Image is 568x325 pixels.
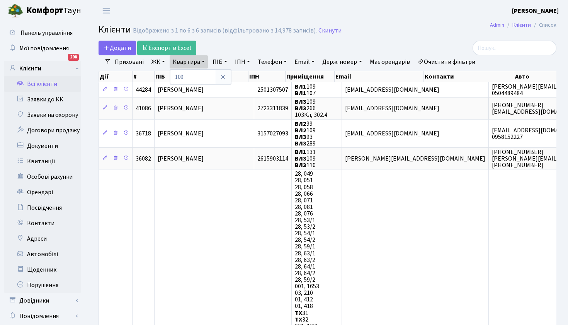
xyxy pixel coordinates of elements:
[291,55,318,68] a: Email
[295,309,302,317] b: ТХ
[26,4,63,17] b: Комфорт
[158,154,204,163] span: [PERSON_NAME]
[295,97,327,119] span: 109 266 103Кл, 302.4
[490,21,504,29] a: Admin
[257,154,288,163] span: 2615903114
[248,71,286,82] th: ІПН
[512,6,559,15] a: [PERSON_NAME]
[318,27,342,34] a: Скинути
[4,293,81,308] a: Довідники
[473,41,556,55] input: Пошук...
[295,120,316,148] span: 99 109 93 289
[286,71,335,82] th: Приміщення
[4,41,81,56] a: Мої повідомлення298
[257,104,288,113] span: 2723311839
[4,154,81,169] a: Квитанції
[345,104,439,113] span: [EMAIL_ADDRESS][DOMAIN_NAME]
[158,129,204,138] span: [PERSON_NAME]
[295,148,316,169] span: 131 109 110
[148,55,168,68] a: ЖК
[20,29,73,37] span: Панель управління
[133,27,317,34] div: Відображено з 1 по 6 з 6 записів (відфільтровано з 14,978 записів).
[136,104,151,113] span: 41086
[4,25,81,41] a: Панель управління
[19,44,69,53] span: Мої повідомлення
[4,231,81,246] a: Адреси
[478,17,568,33] nav: breadcrumb
[136,86,151,94] span: 44284
[295,104,306,113] b: ВЛ3
[335,71,424,82] th: Email
[295,161,306,169] b: ВЛ3
[68,54,79,61] div: 298
[415,55,478,68] a: Очистити фільтри
[4,107,81,123] a: Заявки на охорону
[209,55,230,68] a: ПІБ
[158,86,204,94] span: [PERSON_NAME]
[4,216,81,231] a: Контакти
[99,71,133,82] th: Дії
[136,129,151,138] span: 36718
[26,4,81,17] span: Таун
[99,41,136,55] a: Додати
[295,126,306,135] b: ВЛ2
[257,86,288,94] span: 2501307507
[4,185,81,200] a: Орендарі
[295,133,306,141] b: ВЛ3
[257,129,288,138] span: 3157027093
[255,55,290,68] a: Телефон
[4,76,81,92] a: Всі клієнти
[367,55,413,68] a: Має орендарів
[295,97,306,106] b: ВЛ3
[295,315,302,324] b: ТХ
[295,82,316,97] span: 109 107
[104,44,131,52] span: Додати
[295,89,306,97] b: ВЛ1
[232,55,253,68] a: ІПН
[345,129,439,138] span: [EMAIL_ADDRESS][DOMAIN_NAME]
[4,61,81,76] a: Клієнти
[4,92,81,107] a: Заявки до КК
[531,21,556,29] li: Список
[4,138,81,154] a: Документи
[136,154,151,163] span: 36082
[424,71,515,82] th: Контакти
[295,82,306,91] b: ВЛ1
[155,71,248,82] th: ПІБ
[512,21,531,29] a: Клієнти
[99,23,131,36] span: Клієнти
[345,154,485,163] span: [PERSON_NAME][EMAIL_ADDRESS][DOMAIN_NAME]
[112,55,147,68] a: Приховані
[295,139,306,148] b: ВЛ3
[295,154,306,163] b: ВЛ3
[345,86,439,94] span: [EMAIL_ADDRESS][DOMAIN_NAME]
[295,148,306,156] b: ВЛ1
[133,71,155,82] th: #
[295,120,306,128] b: ВЛ2
[97,4,116,17] button: Переключити навігацію
[137,41,196,55] a: Експорт в Excel
[4,169,81,185] a: Особові рахунки
[4,246,81,262] a: Автомобілі
[4,123,81,138] a: Договори продажу
[512,7,559,15] b: [PERSON_NAME]
[4,200,81,216] a: Посвідчення
[4,308,81,324] a: Повідомлення
[170,55,208,68] a: Квартира
[4,262,81,277] a: Щоденник
[158,104,204,113] span: [PERSON_NAME]
[4,277,81,293] a: Порушення
[319,55,365,68] a: Держ. номер
[8,3,23,19] img: logo.png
